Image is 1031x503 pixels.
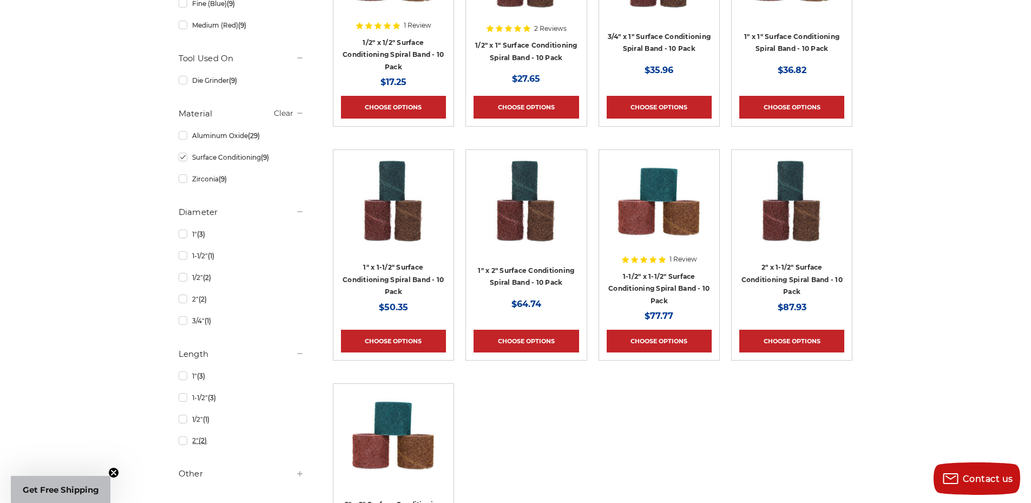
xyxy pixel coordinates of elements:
[341,158,446,263] a: 1" x 1-1/2" Scotch Brite Spiral Band
[645,311,673,321] span: $77.77
[778,65,806,75] span: $36.82
[474,330,579,352] a: Choose Options
[179,169,304,188] a: Zirconia
[350,391,437,478] img: 2" x 2" Scotch Brite Spiral Band
[739,158,844,263] a: 2" x 1-1/2" Scotch Brite Spiral Band
[512,74,540,84] span: $27.65
[741,263,843,296] a: 2" x 1-1/2" Surface Conditioning Spiral Band - 10 Pack
[197,230,205,238] span: (3)
[744,32,839,53] a: 1" x 1" Surface Conditioning Spiral Band - 10 Pack
[963,474,1013,484] span: Contact us
[511,299,541,309] span: $64.74
[179,71,304,90] a: Die Grinder
[203,273,211,282] span: (2)
[108,467,119,478] button: Close teaser
[179,148,304,167] a: Surface Conditioning
[208,252,214,260] span: (1)
[179,290,304,309] a: 2"
[179,268,304,287] a: 1/2"
[739,330,844,352] a: Choose Options
[274,108,293,118] a: Clear
[748,158,835,244] img: 2" x 1-1/2" Scotch Brite Spiral Band
[475,41,577,62] a: 1/2" x 1" Surface Conditioning Spiral Band - 10 Pack
[645,65,673,75] span: $35.96
[343,263,444,296] a: 1" x 1-1/2" Surface Conditioning Spiral Band - 10 Pack
[208,394,216,402] span: (3)
[261,153,269,161] span: (9)
[341,330,446,352] a: Choose Options
[778,302,806,312] span: $87.93
[534,25,567,32] span: 2 Reviews
[179,206,304,219] h5: Diameter
[23,485,99,495] span: Get Free Shipping
[179,367,304,386] a: 1"
[739,96,844,119] a: Choose Options
[197,372,205,380] span: (3)
[380,77,406,87] span: $17.25
[203,415,209,423] span: (1)
[229,76,237,84] span: (9)
[179,246,304,265] a: 1-1/2"
[248,132,260,140] span: (29)
[341,96,446,119] a: Choose Options
[350,158,437,244] img: 1" x 1-1/2" Scotch Brite Spiral Band
[179,348,304,361] h5: Length
[608,32,711,53] a: 3/4" x 1" Surface Conditioning Spiral Band - 10 Pack
[199,295,207,303] span: (2)
[607,96,712,119] a: Choose Options
[205,317,211,325] span: (1)
[179,107,304,120] h5: Material
[219,175,227,183] span: (9)
[179,431,304,450] a: 2"
[474,158,579,263] a: 1" x 2" Scotch Brite Spiral Band
[341,391,446,497] a: 2" x 2" Scotch Brite Spiral Band
[199,436,207,445] span: (2)
[478,266,574,287] a: 1" x 2" Surface Conditioning Spiral Band - 10 Pack
[934,462,1020,495] button: Contact us
[483,158,569,244] img: 1" x 2" Scotch Brite Spiral Band
[179,311,304,330] a: 3/4"
[179,126,304,145] a: Aluminum Oxide
[238,21,246,29] span: (9)
[608,272,710,305] a: 1-1/2" x 1-1/2" Surface Conditioning Spiral Band - 10 Pack
[607,158,712,263] a: 1-1/2" x 1-1/2" Scotch Brite Spiral Band
[179,52,304,65] h5: Tool Used On
[343,38,444,71] a: 1/2" x 1/2" Surface Conditioning Spiral Band - 10 Pack
[616,158,702,244] img: 1-1/2" x 1-1/2" Scotch Brite Spiral Band
[179,16,304,35] a: Medium (Red)
[607,330,712,352] a: Choose Options
[474,96,579,119] a: Choose Options
[11,476,110,503] div: Get Free ShippingClose teaser
[179,225,304,244] a: 1"
[179,467,304,480] h5: Other
[379,302,408,312] span: $50.35
[179,388,304,407] a: 1-1/2"
[179,410,304,429] a: 1/2"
